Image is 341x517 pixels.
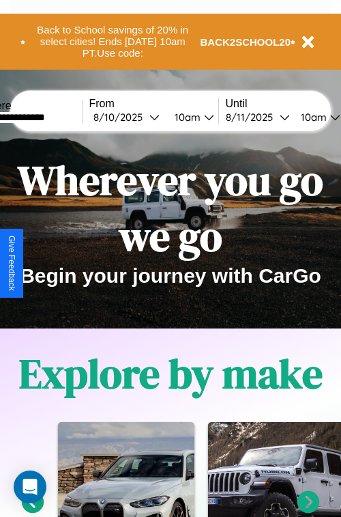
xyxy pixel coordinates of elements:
[89,98,218,110] label: From
[14,471,46,503] div: Open Intercom Messenger
[226,111,280,124] div: 8 / 11 / 2025
[89,110,164,124] button: 8/10/2025
[19,346,323,402] h1: Explore by make
[7,236,16,291] div: Give Feedback
[294,111,330,124] div: 10am
[168,111,204,124] div: 10am
[93,111,149,124] div: 8 / 10 / 2025
[25,20,201,63] button: Back to School savings of 20% in select cities! Ends [DATE] 10am PT.Use code:
[164,110,218,124] button: 10am
[201,36,291,48] b: BACK2SCHOOL20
